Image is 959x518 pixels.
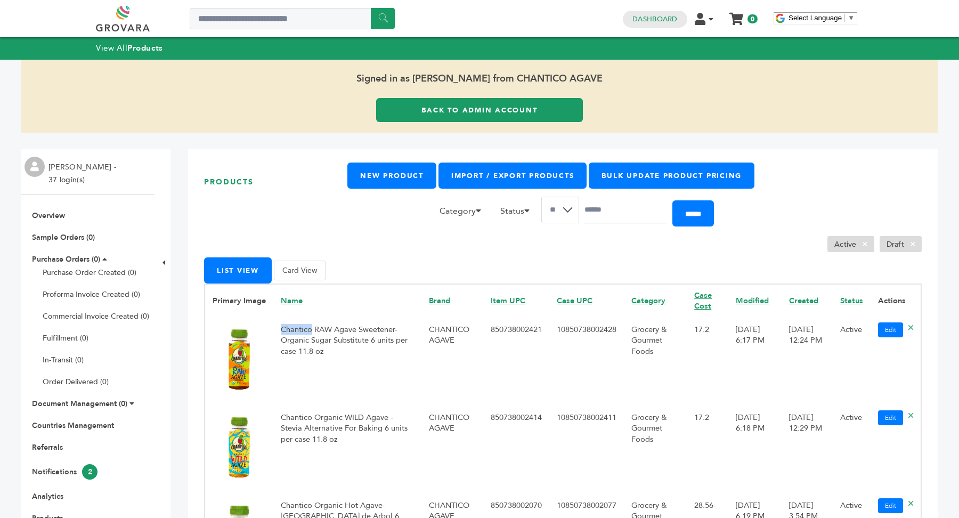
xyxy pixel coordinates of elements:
[32,399,127,409] a: Document Management (0)
[273,317,421,405] td: Chantico RAW Agave Sweetener- Organic Sugar Substitute 6 units per case 11.8 oz
[281,295,303,306] a: Name
[871,284,921,317] th: Actions
[204,163,347,201] h1: Products
[32,467,97,477] a: Notifications2
[32,254,100,264] a: Purchase Orders (0)
[904,238,922,250] span: ×
[840,295,863,306] a: Status
[728,405,782,493] td: [DATE] 6:18 PM
[878,410,903,425] a: Edit
[632,14,677,24] a: Dashboard
[856,238,874,250] span: ×
[687,405,728,493] td: 17.2
[32,232,95,242] a: Sample Orders (0)
[213,325,266,394] img: No Image
[827,236,874,252] li: Active
[190,8,395,29] input: Search a product or brand...
[43,268,136,278] a: Purchase Order Created (0)
[32,442,63,452] a: Referrals
[204,257,272,284] button: List View
[624,405,687,493] td: Grocery & Gourmet Foods
[21,60,938,98] span: Signed in as [PERSON_NAME] from CHANTICO AGAVE
[736,295,769,306] a: Modified
[347,163,436,189] a: New Product
[43,311,149,321] a: Commercial Invoice Created (0)
[880,236,922,252] li: Draft
[48,161,119,187] li: [PERSON_NAME] - 37 login(s)
[782,405,833,493] td: [DATE] 12:29 PM
[549,405,624,493] td: 10850738002411
[557,295,592,306] a: Case UPC
[43,289,140,300] a: Proforma Invoice Created (0)
[833,317,871,405] td: Active
[631,295,665,306] a: Category
[376,98,583,122] a: Back to Admin Account
[429,295,450,306] a: Brand
[438,163,587,189] a: Import / Export Products
[274,261,326,280] button: Card View
[483,405,549,493] td: 850738002414
[789,14,842,22] span: Select Language
[82,464,97,480] span: 2
[730,10,743,21] a: My Cart
[584,197,667,223] input: Search
[213,413,266,482] img: No Image
[43,355,84,365] a: In-Transit (0)
[32,491,63,501] a: Analytics
[728,317,782,405] td: [DATE] 6:17 PM
[687,317,728,405] td: 17.2
[789,14,855,22] a: Select Language​
[878,322,903,337] a: Edit
[421,317,483,405] td: CHANTICO AGAVE
[747,14,758,23] span: 0
[483,317,549,405] td: 850738002421
[789,295,818,306] a: Created
[624,317,687,405] td: Grocery & Gourmet Foods
[43,333,88,343] a: Fulfillment (0)
[205,284,273,317] th: Primary Image
[833,405,871,493] td: Active
[43,377,109,387] a: Order Delivered (0)
[878,498,903,513] a: Edit
[589,163,754,189] a: Bulk Update Product Pricing
[434,205,493,223] li: Category
[25,157,45,177] img: profile.png
[694,290,712,311] a: Case Cost
[32,420,114,431] a: Countries Management
[848,14,855,22] span: ▼
[491,295,525,306] a: Item UPC
[782,317,833,405] td: [DATE] 12:24 PM
[273,405,421,493] td: Chantico Organic WILD Agave - Stevia Alternative For Baking 6 units per case 11.8 oz
[127,43,162,53] strong: Products
[549,317,624,405] td: 10850738002428
[495,205,541,223] li: Status
[96,43,163,53] a: View AllProducts
[421,405,483,493] td: CHANTICO AGAVE
[32,211,65,221] a: Overview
